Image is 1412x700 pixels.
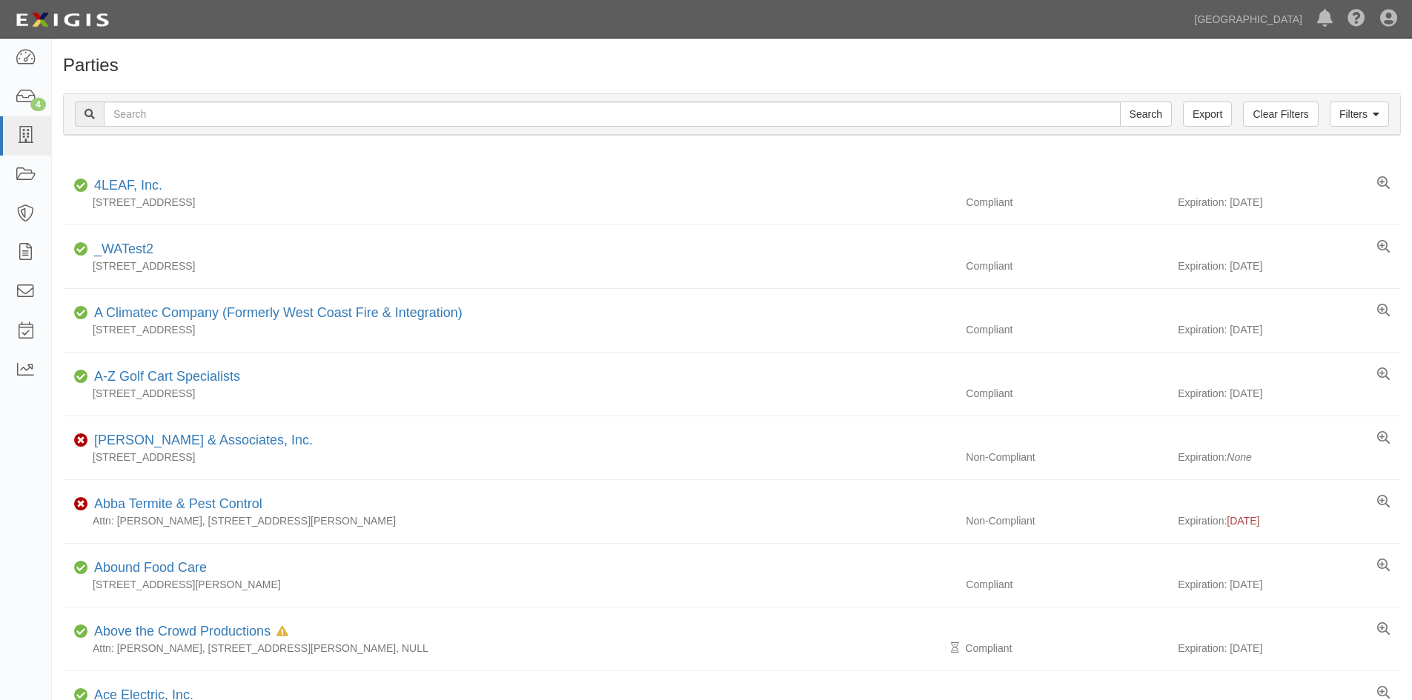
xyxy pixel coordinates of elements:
a: A-Z Golf Cart Specialists [94,369,240,384]
div: [STREET_ADDRESS] [63,322,955,337]
div: Attn: [PERSON_NAME], [STREET_ADDRESS][PERSON_NAME] [63,513,955,528]
div: _WATest2 [88,240,153,259]
a: View results summary [1377,431,1390,446]
a: _WATest2 [94,241,153,256]
i: Help Center - Complianz [1348,10,1365,28]
a: A Climatec Company (Formerly West Coast Fire & Integration) [94,305,463,320]
a: View results summary [1377,240,1390,255]
div: A.J. Kirkwood & Associates, Inc. [88,431,313,450]
a: View results summary [1377,304,1390,319]
a: View results summary [1377,367,1390,382]
div: Non-Compliant [955,513,1178,528]
div: [STREET_ADDRESS] [63,386,955,401]
div: A-Z Golf Cart Specialists [88,367,240,387]
span: [DATE] [1227,515,1259,527]
a: View results summary [1377,495,1390,510]
i: Compliant [74,308,88,319]
i: Pending Review [951,643,959,653]
div: [STREET_ADDRESS] [63,450,955,464]
div: Expiration: [DATE] [1178,386,1401,401]
a: Filters [1330,101,1389,127]
i: Compliant [74,181,88,191]
div: Attn: [PERSON_NAME], [STREET_ADDRESS][PERSON_NAME], NULL [63,641,955,656]
div: Abba Termite & Pest Control [88,495,262,514]
a: Abba Termite & Pest Control [94,496,262,511]
div: Expiration: [DATE] [1178,195,1401,210]
div: Expiration: [1178,513,1401,528]
a: View results summary [1377,622,1390,637]
a: [PERSON_NAME] & Associates, Inc. [94,433,313,447]
a: Above the Crowd Productions [94,624,271,639]
div: Compliant [955,386,1178,401]
i: Compliant [74,563,88,573]
div: [STREET_ADDRESS][PERSON_NAME] [63,577,955,592]
i: Non-Compliant [74,499,88,510]
div: Expiration: [DATE] [1178,577,1401,592]
i: Non-Compliant [74,436,88,446]
div: Above the Crowd Productions [88,622,288,641]
div: Compliant [955,259,1178,273]
img: logo-5460c22ac91f19d4615b14bd174203de0afe785f0fc80cf4dbbc73dc1793850b.png [11,7,113,33]
div: Compliant [955,195,1178,210]
a: 4LEAF, Inc. [94,178,162,193]
div: Expiration: [1178,450,1401,464]
i: In Default since 08/05/2025 [276,627,288,637]
a: Abound Food Care [94,560,207,575]
div: Compliant [955,322,1178,337]
div: Expiration: [DATE] [1178,641,1401,656]
div: 4LEAF, Inc. [88,176,162,196]
input: Search [1120,101,1172,127]
a: View results summary [1377,176,1390,191]
input: Search [104,101,1121,127]
div: A Climatec Company (Formerly West Coast Fire & Integration) [88,304,463,323]
div: Compliant [955,577,1178,592]
h1: Parties [63,56,1401,75]
div: Non-Compliant [955,450,1178,464]
div: Compliant [955,641,1178,656]
a: View results summary [1377,559,1390,573]
i: None [1227,451,1251,463]
div: [STREET_ADDRESS] [63,259,955,273]
i: Compliant [74,244,88,255]
div: Abound Food Care [88,559,207,578]
div: Expiration: [DATE] [1178,259,1401,273]
i: Compliant [74,372,88,382]
div: 4 [30,98,46,111]
a: [GEOGRAPHIC_DATA] [1187,4,1310,34]
i: Compliant [74,627,88,637]
a: Export [1183,101,1232,127]
div: [STREET_ADDRESS] [63,195,955,210]
a: Clear Filters [1243,101,1318,127]
div: Expiration: [DATE] [1178,322,1401,337]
